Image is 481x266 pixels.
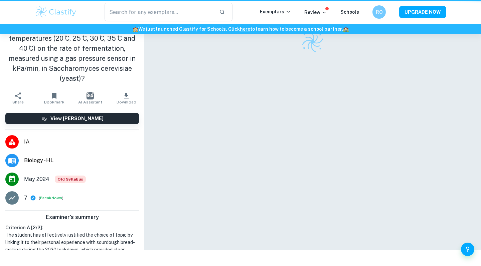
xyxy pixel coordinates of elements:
[240,26,250,32] a: here
[1,25,480,33] h6: We just launched Clastify for Schools. Click to learn how to become a school partner.
[40,195,62,201] button: Breakdown
[399,6,446,18] button: UPGRADE NOW
[105,3,214,21] input: Search for any exemplars...
[3,213,142,221] h6: Examiner's summary
[55,176,86,183] span: Old Syllabus
[12,100,24,104] span: Share
[301,30,324,53] img: Clastify logo
[375,8,383,16] h6: RO
[72,89,108,107] button: AI Assistant
[260,8,291,15] p: Exemplars
[24,194,27,202] p: 7
[78,100,102,104] span: AI Assistant
[133,26,138,32] span: 🏫
[36,89,72,107] button: Bookmark
[44,100,64,104] span: Bookmark
[24,175,49,183] span: May 2024
[24,138,139,146] span: IA
[50,115,104,122] h6: View [PERSON_NAME]
[117,100,136,104] span: Download
[35,5,77,19] img: Clastify logo
[87,92,94,99] img: AI Assistant
[340,9,359,15] a: Schools
[24,157,139,165] span: Biology - HL
[5,224,139,231] h6: Criterion A [ 2 / 2 ]:
[372,5,386,19] button: RO
[55,176,86,183] div: Starting from the May 2025 session, the Biology IA requirements have changed. It's OK to refer to...
[39,195,63,201] span: ( )
[5,231,139,253] h1: The student has effectively justified the choice of topic by linking it to their personal experie...
[5,23,139,83] h1: What is the impact of different temperatures (20 ̊C, 25 ̊C, 30 ̊C, 35 ̊C and 40 ̊C) on the rate o...
[304,9,327,16] p: Review
[108,89,144,107] button: Download
[5,113,139,124] button: View [PERSON_NAME]
[461,243,474,256] button: Help and Feedback
[343,26,349,32] span: 🏫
